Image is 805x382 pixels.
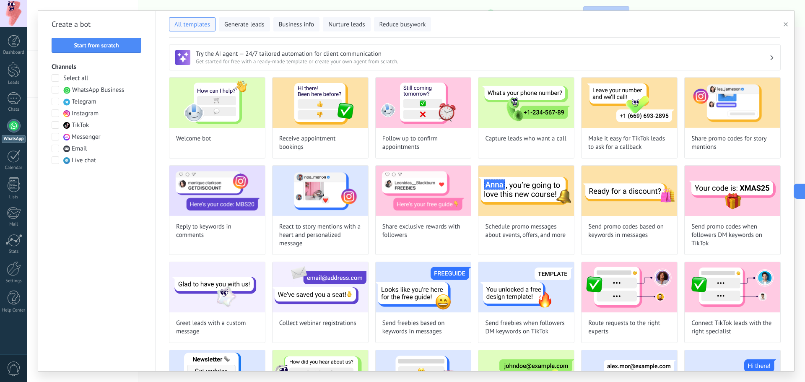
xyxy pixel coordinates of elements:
[588,135,670,151] span: Make it easy for TikTok leads to ask for a callback
[196,58,769,65] span: Get started for free with a ready-made template or create your own agent from scratch.
[72,98,96,106] span: Telegram
[72,156,96,165] span: Live chat
[279,21,314,29] span: Business info
[219,17,270,31] button: Generate leads
[691,223,774,248] span: Send promo codes when followers DM keywords on TikTok
[2,222,26,227] div: Mail
[582,78,677,128] img: Make it easy for TikTok leads to ask for a callback
[478,78,574,128] img: Capture leads who want a call
[2,50,26,55] div: Dashboard
[382,223,465,239] span: Share exclusive rewards with followers
[478,166,574,216] img: Schedule promo messages about events, offers, and more
[485,135,566,143] span: Capture leads who want a call
[279,135,361,151] span: Receive appointment bookings
[374,17,431,31] button: Reduce busywork
[2,107,26,112] div: Chats
[196,50,769,58] h3: Try the AI agent — 24/7 tailored automation for client communication
[2,165,26,171] div: Calendar
[169,262,265,312] img: Greet leads with a custom message
[74,42,119,48] span: Start from scratch
[169,17,216,31] button: All templates
[376,166,471,216] img: Share exclusive rewards with followers
[485,319,567,336] span: Send freebies when followers DM keywords on TikTok
[52,63,142,71] h3: Channels
[273,166,368,216] img: React to story mentions with a heart and personalized message
[169,78,265,128] img: Welcome bot
[685,262,780,312] img: Connect TikTok leads with the right specialist
[72,145,87,153] span: Email
[176,223,258,239] span: Reply to keywords in comments
[582,166,677,216] img: Send promo codes based on keywords in messages
[273,17,320,31] button: Business info
[582,262,677,312] img: Route requests to the right experts
[279,223,361,248] span: React to story mentions with a heart and personalized message
[63,74,88,83] span: Select all
[2,308,26,313] div: Help Center
[382,135,465,151] span: Follow up to confirm appointments
[382,319,465,336] span: Send freebies based on keywords in messages
[176,319,258,336] span: Greet leads with a custom message
[72,109,99,118] span: Instagram
[691,319,774,336] span: Connect TikTok leads with the right specialist
[485,223,567,239] span: Schedule promo messages about events, offers, and more
[273,78,368,128] img: Receive appointment bookings
[376,262,471,312] img: Send freebies based on keywords in messages
[685,78,780,128] img: Share promo codes for story mentions
[2,249,26,255] div: Stats
[328,21,365,29] span: Nurture leads
[174,21,210,29] span: All templates
[691,135,774,151] span: Share promo codes for story mentions
[72,133,101,141] span: Messenger
[279,319,356,327] span: Collect webinar registrations
[72,86,124,94] span: WhatsApp Business
[52,38,141,53] button: Start from scratch
[72,121,89,130] span: TikTok
[52,18,142,31] h2: Create a bot
[2,80,26,86] div: Leads
[685,166,780,216] img: Send promo codes when followers DM keywords on TikTok
[2,135,26,143] div: WhatsApp
[376,78,471,128] img: Follow up to confirm appointments
[169,166,265,216] img: Reply to keywords in comments
[478,262,574,312] img: Send freebies when followers DM keywords on TikTok
[224,21,265,29] span: Generate leads
[323,17,370,31] button: Nurture leads
[2,195,26,200] div: Lists
[176,135,211,143] span: Welcome bot
[273,262,368,312] img: Collect webinar registrations
[588,223,670,239] span: Send promo codes based on keywords in messages
[2,278,26,284] div: Settings
[379,21,426,29] span: Reduce busywork
[588,319,670,336] span: Route requests to the right experts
